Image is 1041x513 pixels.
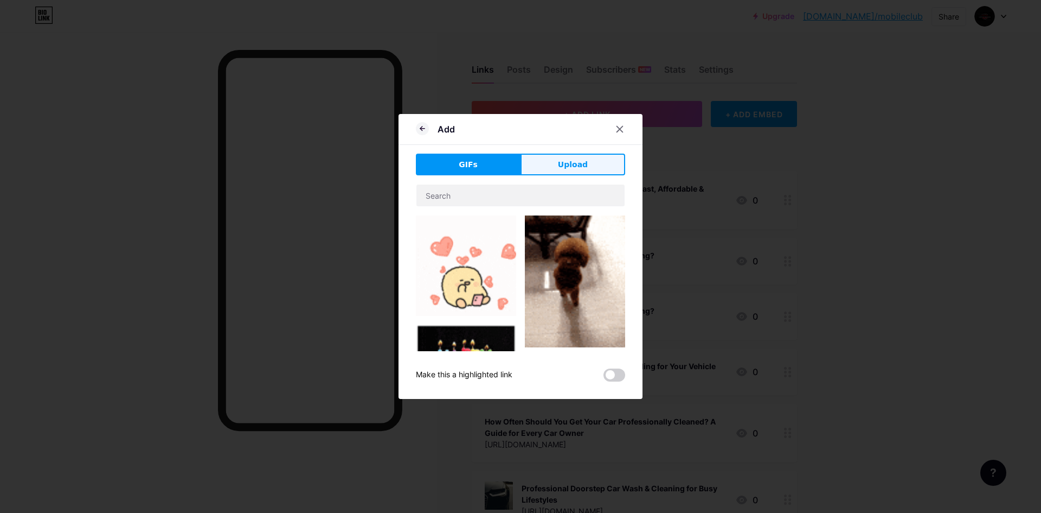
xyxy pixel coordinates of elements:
span: GIFs [459,159,478,170]
input: Search [416,185,625,206]
div: Make this a highlighted link [416,369,512,382]
img: Gihpy [416,325,516,397]
button: Upload [520,154,625,175]
img: Gihpy [525,216,625,347]
button: GIFs [416,154,520,175]
span: Upload [558,159,588,170]
div: Add [438,123,455,136]
img: Gihpy [416,216,516,316]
